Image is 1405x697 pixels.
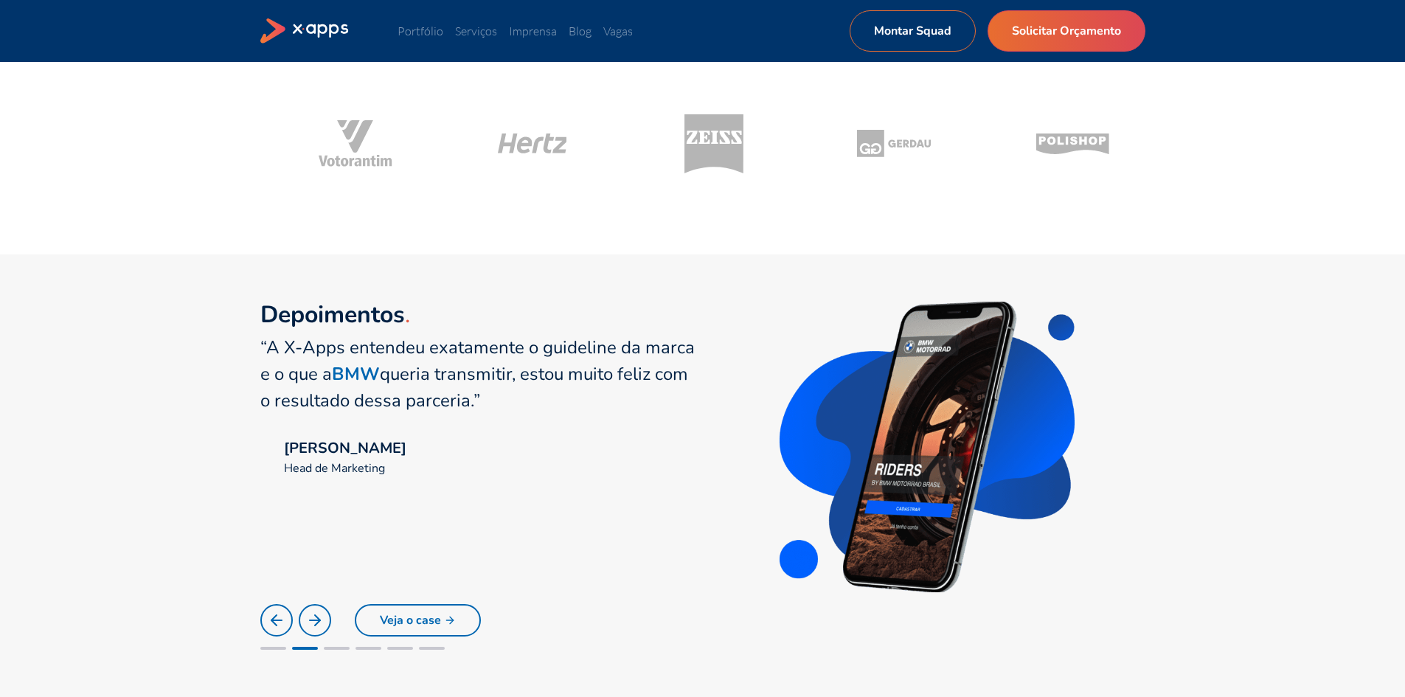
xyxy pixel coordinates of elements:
[509,24,557,38] a: Imprensa
[260,336,695,412] q: “A X-Apps entendeu exatamente o guideline da marca e o que a queria transmitir, estou muito feliz...
[260,299,405,330] strong: Depoimentos
[569,24,592,38] a: Blog
[455,24,497,38] a: Serviços
[988,10,1145,52] a: Solicitar Orçamento
[355,604,481,637] a: Veja o case
[284,460,406,477] div: Head de Marketing
[398,24,443,38] a: Portfólio
[332,362,380,386] strong: BMW
[284,437,406,460] div: [PERSON_NAME]
[850,10,976,52] a: Montar Squad
[603,24,633,38] a: Vagas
